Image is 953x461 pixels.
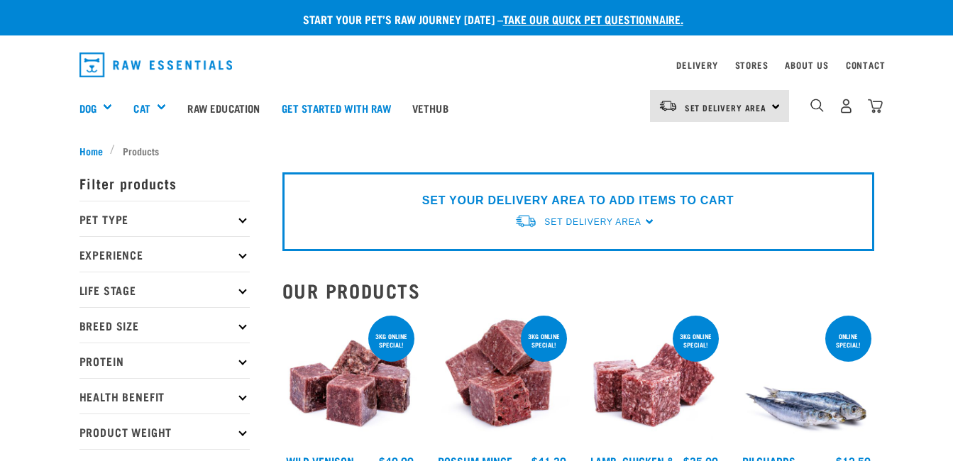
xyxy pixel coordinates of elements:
[79,100,97,116] a: Dog
[79,413,250,449] p: Product Weight
[271,79,402,136] a: Get started with Raw
[659,99,678,112] img: van-moving.png
[810,99,824,112] img: home-icon-1@2x.png
[676,62,717,67] a: Delivery
[422,192,734,209] p: SET YOUR DELIVERY AREA TO ADD ITEMS TO CART
[587,313,722,448] img: 1124 Lamb Chicken Heart Mix 01
[79,272,250,307] p: Life Stage
[839,99,854,113] img: user.png
[785,62,828,67] a: About Us
[846,62,886,67] a: Contact
[79,343,250,378] p: Protein
[79,201,250,236] p: Pet Type
[68,47,886,83] nav: dropdown navigation
[79,307,250,343] p: Breed Size
[514,213,537,228] img: van-moving.png
[521,326,567,355] div: 3kg online special!
[544,217,641,227] span: Set Delivery Area
[673,326,719,355] div: 3kg online special!
[735,62,769,67] a: Stores
[685,105,767,110] span: Set Delivery Area
[79,165,250,201] p: Filter products
[825,326,871,355] div: ONLINE SPECIAL!
[402,79,459,136] a: Vethub
[282,279,874,301] h2: Our Products
[739,313,874,448] img: Four Whole Pilchards
[79,143,111,158] a: Home
[79,52,233,77] img: Raw Essentials Logo
[434,313,570,448] img: 1102 Possum Mince 01
[79,236,250,272] p: Experience
[368,326,414,355] div: 3kg online special!
[79,143,874,158] nav: breadcrumbs
[79,378,250,413] p: Health Benefit
[282,313,418,448] img: Pile Of Cubed Wild Venison Mince For Pets
[133,100,150,116] a: Cat
[503,16,683,22] a: take our quick pet questionnaire.
[177,79,270,136] a: Raw Education
[868,99,883,113] img: home-icon@2x.png
[79,143,103,158] span: Home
